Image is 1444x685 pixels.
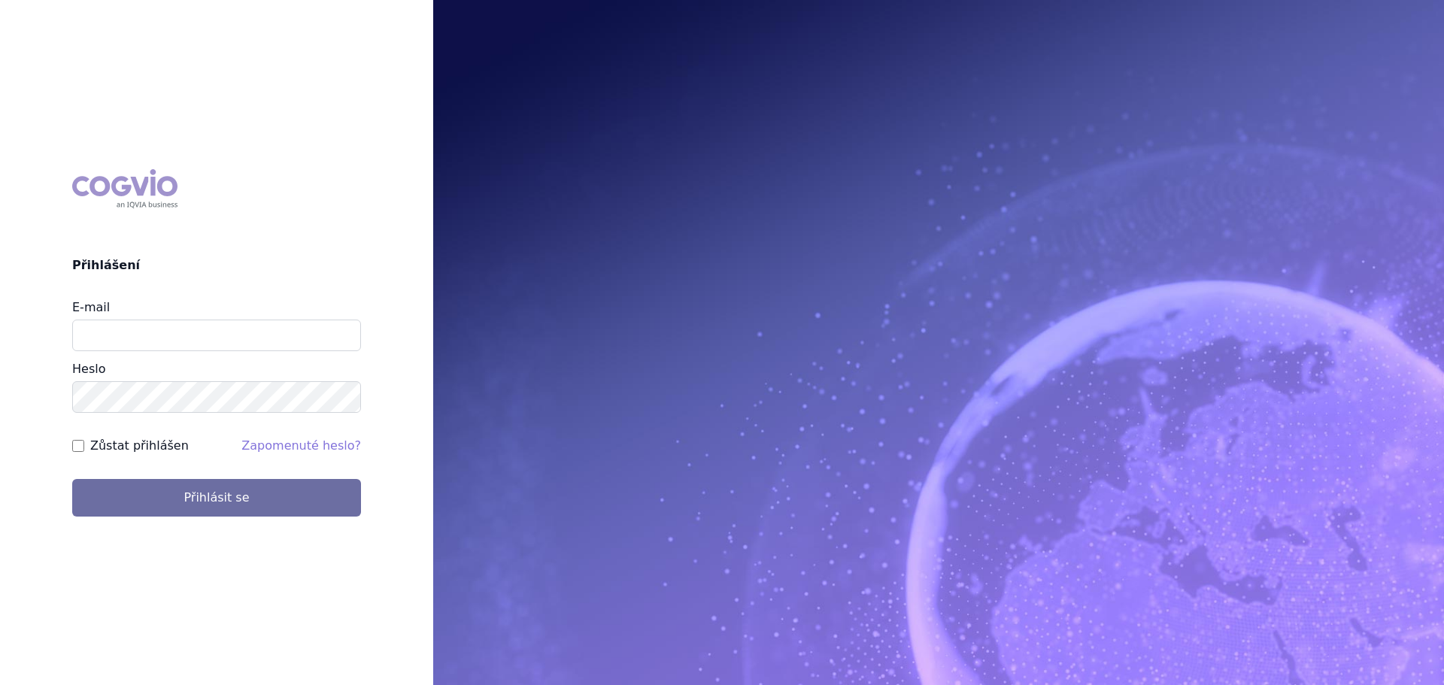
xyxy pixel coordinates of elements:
button: Přihlásit se [72,479,361,517]
h2: Přihlášení [72,256,361,274]
div: COGVIO [72,169,177,208]
a: Zapomenuté heslo? [241,438,361,453]
label: E-mail [72,300,110,314]
label: Zůstat přihlášen [90,437,189,455]
label: Heslo [72,362,105,376]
